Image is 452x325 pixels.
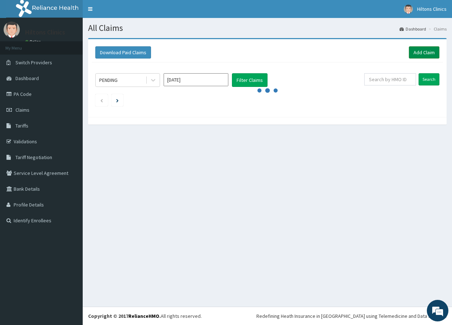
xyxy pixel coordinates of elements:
span: Switch Providers [15,59,52,66]
span: Dashboard [15,75,39,82]
input: Search by HMO ID [364,73,416,85]
div: PENDING [99,76,118,84]
button: Download Paid Claims [95,46,151,59]
span: Tariff Negotiation [15,154,52,161]
svg: audio-loading [257,80,278,101]
li: Claims [427,26,447,32]
img: User Image [404,5,413,14]
p: Hiltons Clinics [25,29,65,36]
span: Tariffs [15,122,28,129]
a: Add Claim [409,46,439,59]
a: Next page [116,97,119,103]
span: Hiltons Clinics [417,6,447,12]
h1: All Claims [88,23,447,33]
a: Online [25,39,42,44]
strong: Copyright © 2017 . [88,313,161,319]
div: Redefining Heath Insurance in [GEOGRAPHIC_DATA] using Telemedicine and Data Science! [256,312,447,320]
button: Filter Claims [232,73,268,87]
footer: All rights reserved. [83,307,452,325]
a: Dashboard [400,26,426,32]
img: User Image [4,22,20,38]
input: Select Month and Year [164,73,228,86]
a: RelianceHMO [128,313,159,319]
span: Claims [15,107,29,113]
a: Previous page [100,97,103,103]
input: Search [419,73,439,85]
